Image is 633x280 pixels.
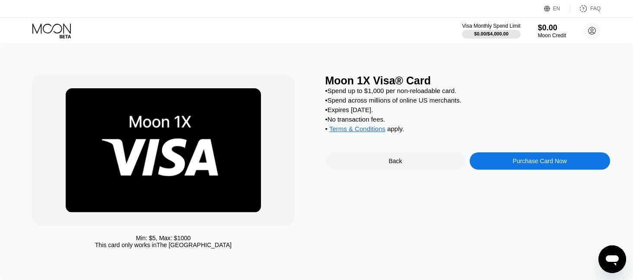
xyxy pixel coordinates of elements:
div: Terms & Conditions [329,125,385,135]
div: FAQ [570,4,601,13]
span: Terms & Conditions [329,125,385,132]
iframe: Button to launch messaging window [598,245,626,273]
div: Moon 1X Visa® Card [325,74,610,87]
div: • apply . [325,125,610,135]
div: Moon Credit [538,32,566,39]
div: Purchase Card Now [513,158,567,164]
div: $0.00 [538,23,566,32]
div: $0.00 / $4,000.00 [474,31,509,36]
div: Back [389,158,402,164]
div: EN [553,6,560,12]
div: Back [325,152,466,170]
div: Visa Monthly Spend Limit [462,23,520,29]
div: Purchase Card Now [470,152,610,170]
div: • Spend up to $1,000 per non-reloadable card. [325,87,610,94]
div: • Expires [DATE]. [325,106,610,113]
div: EN [544,4,570,13]
div: Visa Monthly Spend Limit$0.00/$4,000.00 [462,23,520,39]
div: $0.00Moon Credit [538,23,566,39]
div: This card only works in The [GEOGRAPHIC_DATA] [95,241,232,248]
div: • No transaction fees. [325,116,610,123]
div: • Spend across millions of online US merchants. [325,97,610,104]
div: FAQ [590,6,601,12]
div: Min: $ 5 , Max: $ 1000 [136,235,191,241]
